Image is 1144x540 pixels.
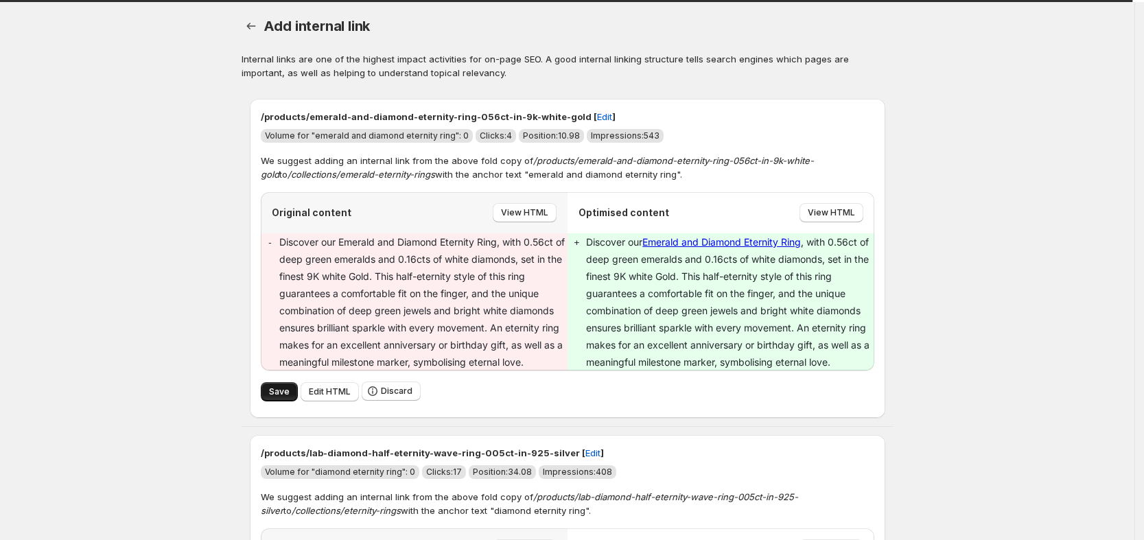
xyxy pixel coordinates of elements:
span: Position: 10.98 [523,130,580,141]
button: View HTML [799,203,863,222]
span: Position: 34.08 [473,467,532,477]
span: Edit HTML [309,386,351,397]
em: /collections/eternity-rings [292,505,401,516]
button: Edit HTML [301,382,359,401]
p: /products/emerald-and-diamond-eternity-ring-056ct-in-9k-white-gold [ ] [261,110,874,124]
span: Edit [597,110,612,124]
p: We suggest adding an internal link from the above fold copy of to with the anchor text "emerald a... [261,154,874,181]
a: Emerald and Diamond Eternity Ring [642,236,801,248]
p: Discover our , with 0.56ct of deep green emeralds and 0.16cts of white diamonds, set in the fines... [586,233,874,371]
button: Edit [577,442,609,464]
span: Impressions: 408 [543,467,612,477]
button: Discard [362,381,421,401]
p: Internal links are one of the highest impact activities for on-page SEO. A good internal linking ... [242,52,894,80]
p: Discover our Emerald and Diamond Eternity Ring, with 0.56ct of deep green emeralds and 0.16cts of... [279,233,567,371]
button: Save [261,382,298,401]
p: Optimised content [579,206,669,220]
span: Clicks: 4 [480,130,512,141]
p: /products/lab-diamond-half-eternity-wave-ring-005ct-in-925-silver [ ] [261,446,874,460]
button: Edit [589,106,620,128]
span: Volume for "emerald and diamond eternity ring": 0 [265,130,469,141]
span: Add internal link [264,18,371,34]
span: View HTML [808,207,855,218]
button: View HTML [493,203,557,222]
span: Clicks: 17 [426,467,462,477]
pre: + [574,234,580,251]
span: Volume for "diamond eternity ring": 0 [265,467,415,477]
p: Original content [272,206,351,220]
p: We suggest adding an internal link from the above fold copy of to with the anchor text "diamond e... [261,490,874,517]
em: /products/lab-diamond-half-eternity-wave-ring-005ct-in-925-silver [261,491,798,516]
em: /collections/emerald-eternity-rings [288,169,435,180]
span: Discard [381,386,412,397]
span: Edit [585,446,600,460]
pre: - [268,234,273,251]
span: Save [269,386,290,397]
span: View HTML [501,207,548,218]
em: /products/emerald-and-diamond-eternity-ring-056ct-in-9k-white-gold [261,155,814,180]
span: Impressions: 543 [591,130,659,141]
